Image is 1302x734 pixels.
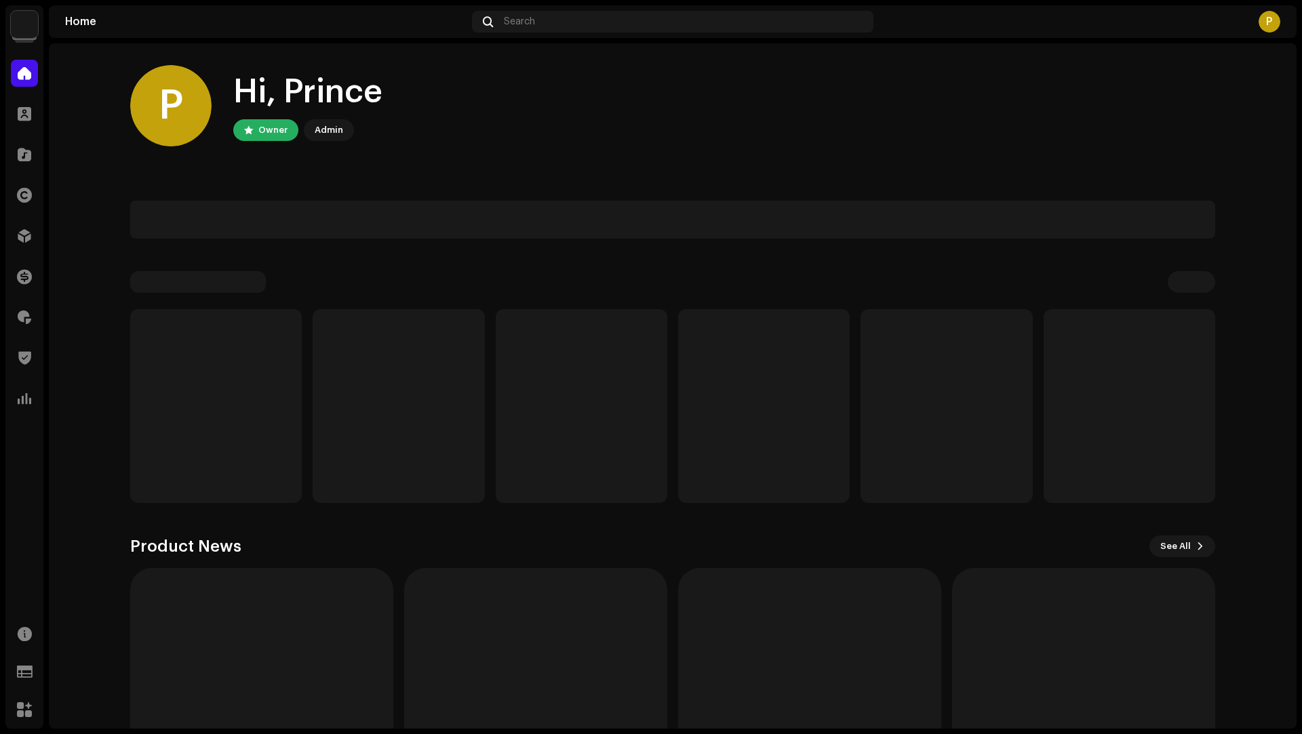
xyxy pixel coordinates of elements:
[233,70,382,114] div: Hi, Prince
[130,535,241,557] h3: Product News
[315,122,343,138] div: Admin
[65,16,467,27] div: Home
[1149,535,1215,557] button: See All
[1160,533,1191,560] span: See All
[504,16,535,27] span: Search
[11,11,38,38] img: d6d936c5-4811-4bb5-96e9-7add514fcdf6
[258,122,288,138] div: Owner
[130,65,212,146] div: P
[1259,11,1280,33] div: P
